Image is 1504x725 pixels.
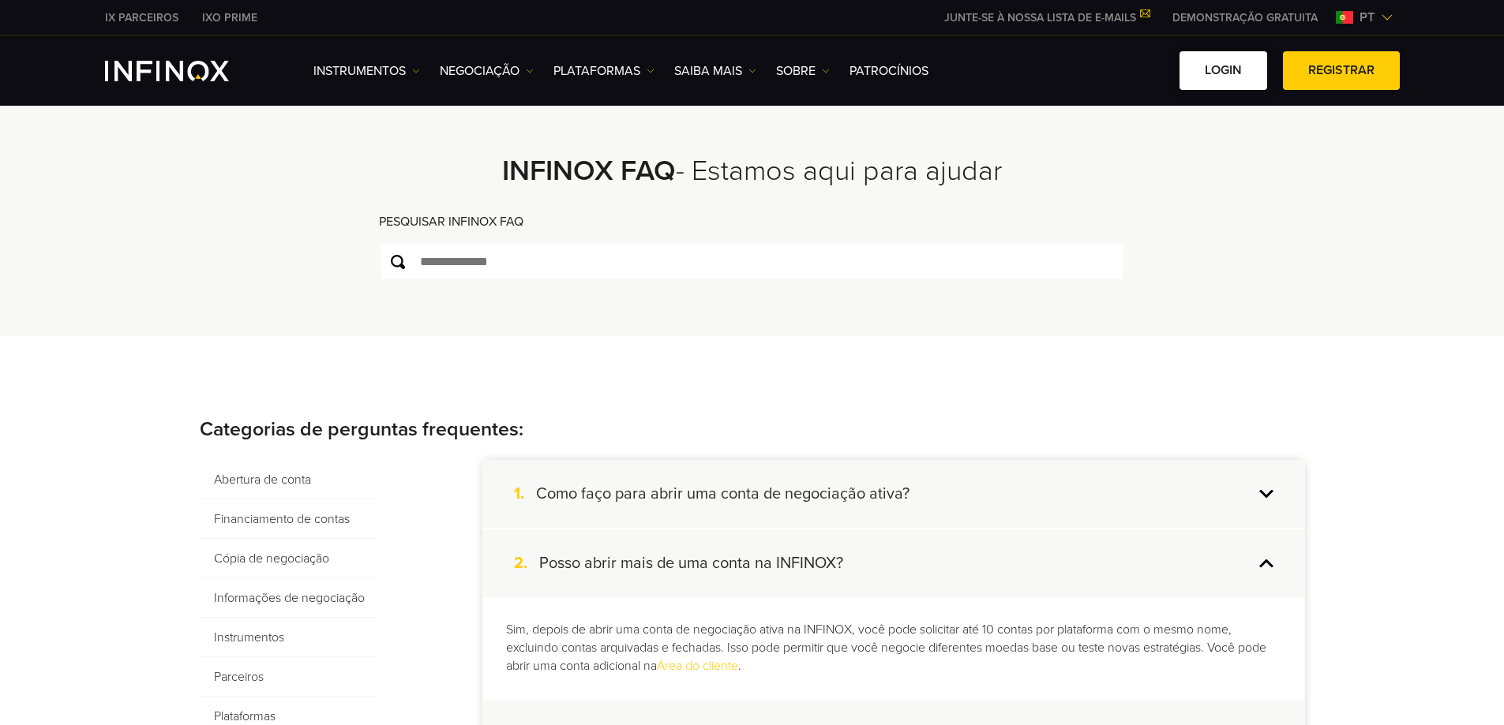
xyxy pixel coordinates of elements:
[200,499,377,539] span: Financiamento de contas
[200,415,1305,445] p: Categorias de perguntas frequentes:
[338,154,1167,189] h2: - Estamos aqui para ajudar
[536,484,910,504] h4: Como faço para abrir uma conta de negociação ativa?
[850,62,928,80] a: Patrocínios
[674,62,756,80] a: Saiba mais
[1283,51,1400,90] a: Registrar
[932,11,1161,24] a: JUNTE-SE À NOSSA LISTA DE E-MAILS
[1180,51,1267,90] a: Login
[657,658,738,674] a: Área do cliente
[105,61,266,81] a: INFINOX Logo
[506,621,1281,675] p: Sim, depois de abrir uma conta de negociação ativa na INFINOX, você pode solicitar até 10 contas ...
[1161,9,1330,26] a: INFINOX MENU
[514,484,536,504] span: 1.
[776,62,830,80] a: SOBRE
[200,578,377,618] span: Informações de negociação
[200,618,377,657] span: Instrumentos
[200,657,377,697] span: Parceiros
[539,553,843,574] h4: Posso abrir mais de uma conta na INFINOX?
[440,62,534,80] a: NEGOCIAÇÃO
[313,62,420,80] a: Instrumentos
[514,553,539,574] span: 2.
[1353,8,1381,27] span: pt
[93,9,190,26] a: INFINOX
[190,9,269,26] a: INFINOX
[200,539,377,578] span: Cópia de negociação
[379,212,1125,243] div: PESQUISAR INFINOX FAQ
[502,154,676,188] strong: INFINOX FAQ
[553,62,654,80] a: PLATAFORMAS
[200,460,377,499] span: Abertura de conta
